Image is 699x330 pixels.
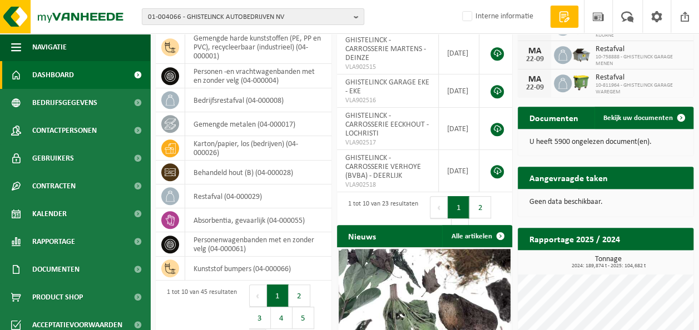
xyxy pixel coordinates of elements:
img: WB-1100-HPE-GN-50 [572,73,591,92]
td: bedrijfsrestafval (04-000008) [185,88,331,112]
span: VLA902517 [345,138,430,147]
span: Gebruikers [32,144,74,172]
span: Rapportage [32,228,75,256]
td: personen -en vrachtwagenbanden met en zonder velg (04-000004) [185,64,331,88]
button: Previous [249,284,267,307]
td: [DATE] [439,108,479,150]
span: Contactpersonen [32,117,97,144]
span: GHISTELINCK GARAGE EKE - EKE [345,78,429,96]
div: 22-09 [523,56,546,63]
div: MA [523,75,546,84]
p: Geen data beschikbaar. [529,198,682,206]
p: U heeft 5900 ongelezen document(en). [529,138,682,146]
span: Bedrijfsgegevens [32,89,97,117]
h3: Tonnage [523,256,693,269]
span: VLA902516 [345,96,430,105]
a: Alle artikelen [442,225,511,247]
td: gemengde harde kunststoffen (PE, PP en PVC), recycleerbaar (industrieel) (04-000001) [185,31,331,64]
button: 3 [249,307,271,329]
img: WB-5000-GAL-GY-01 [572,44,591,63]
button: 5 [293,307,314,329]
span: 10-758888 - GHISTELINCK GARAGE MENEN [595,54,688,67]
span: Documenten [32,256,80,283]
button: 1 [448,196,469,218]
h2: Rapportage 2025 / 2024 [518,228,631,249]
button: 2 [469,196,491,218]
span: 01-004066 - GHISTELINCK AUTOBEDRIJVEN NV [148,9,349,26]
button: 3 [430,218,452,241]
button: Next [452,218,469,241]
button: 2 [289,284,310,307]
h2: Documenten [518,107,589,128]
span: VLA902518 [345,181,430,189]
td: absorbentia, gevaarlijk (04-000055) [185,208,331,232]
span: VLA902515 [345,63,430,72]
div: 22-09 [523,84,546,92]
td: karton/papier, los (bedrijven) (04-000026) [185,136,331,161]
span: GHISTELINCK - CARROSSERIE EECKHOUT - LOCHRISTI [345,112,429,138]
span: Bekijk uw documenten [603,114,673,122]
span: GHISTELINCK - CARROSSERIE VERHOYE (BVBA) - DEERLIJK [345,154,421,180]
td: restafval (04-000029) [185,184,331,208]
span: Product Shop [32,283,83,311]
button: 01-004066 - GHISTELINCK AUTOBEDRIJVEN NV [142,8,364,25]
span: 2024: 189,874 t - 2025: 104,682 t [523,263,693,269]
td: kunststof bumpers (04-000066) [185,257,331,281]
td: [DATE] [439,74,479,108]
span: Restafval [595,73,688,82]
span: Contracten [32,172,76,200]
label: Interne informatie [460,8,533,25]
span: Kalender [32,200,67,228]
span: Restafval [595,45,688,54]
div: MA [523,47,546,56]
span: Navigatie [32,33,67,61]
h2: Aangevraagde taken [518,167,618,188]
span: GHISTELINCK - CARROSSERIE MARTENS - DEINZE [345,36,426,62]
td: [DATE] [439,32,479,74]
td: gemengde metalen (04-000017) [185,112,331,136]
button: 1 [267,284,289,307]
td: personenwagenbanden met en zonder velg (04-000061) [185,232,331,257]
a: Bekijk uw documenten [594,107,692,129]
button: Previous [430,196,448,218]
td: [DATE] [439,150,479,192]
span: 10-811964 - GHISTELINCK GARAGE WAREGEM [595,82,688,96]
a: Bekijk rapportage [611,249,692,272]
button: 4 [271,307,293,329]
span: Dashboard [32,61,74,89]
div: 1 tot 10 van 23 resultaten [343,195,418,242]
h2: Nieuws [337,225,387,247]
td: behandeld hout (B) (04-000028) [185,161,331,184]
